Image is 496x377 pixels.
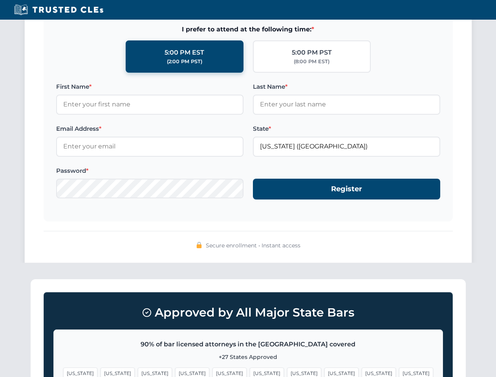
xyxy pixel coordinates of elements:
[56,137,243,156] input: Enter your email
[294,58,329,66] div: (8:00 PM EST)
[56,166,243,176] label: Password
[56,24,440,35] span: I prefer to attend at the following time:
[56,82,243,92] label: First Name
[167,58,202,66] div: (2:00 PM PST)
[63,339,433,350] p: 90% of bar licensed attorneys in the [GEOGRAPHIC_DATA] covered
[12,4,106,16] img: Trusted CLEs
[253,124,440,134] label: State
[196,242,202,248] img: 🔒
[56,124,243,134] label: Email Address
[63,353,433,361] p: +27 States Approved
[253,95,440,114] input: Enter your last name
[56,95,243,114] input: Enter your first name
[253,179,440,199] button: Register
[253,82,440,92] label: Last Name
[253,137,440,156] input: Florida (FL)
[165,48,204,58] div: 5:00 PM EST
[292,48,332,58] div: 5:00 PM PST
[53,302,443,323] h3: Approved by All Major State Bars
[206,241,300,250] span: Secure enrollment • Instant access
